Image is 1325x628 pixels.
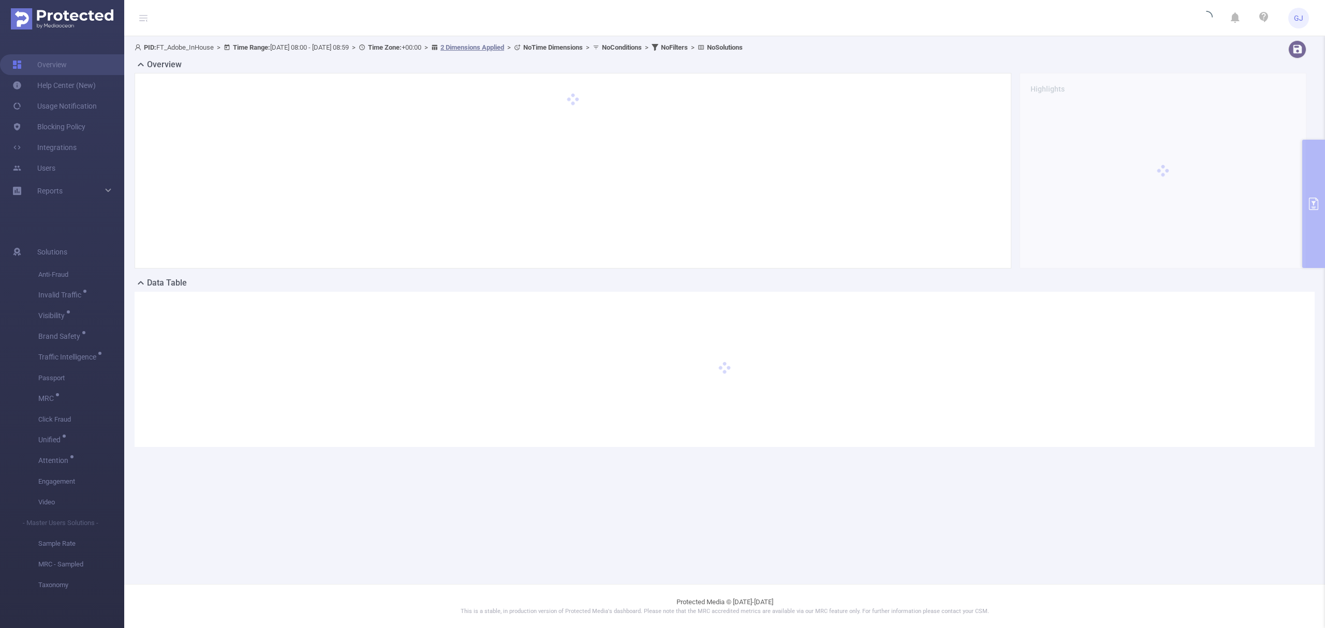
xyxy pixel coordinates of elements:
[707,43,743,51] b: No Solutions
[135,44,144,51] i: icon: user
[12,158,55,178] a: Users
[661,43,688,51] b: No Filters
[38,409,124,430] span: Click Fraud
[38,333,84,340] span: Brand Safety
[37,181,63,201] a: Reports
[233,43,270,51] b: Time Range:
[688,43,698,51] span: >
[150,607,1299,616] p: This is a stable, in production version of Protected Media's dashboard. Please note that the MRC ...
[642,43,652,51] span: >
[523,43,583,51] b: No Time Dimensions
[38,471,124,492] span: Engagement
[12,75,96,96] a: Help Center (New)
[38,395,57,402] span: MRC
[12,96,97,116] a: Usage Notification
[38,457,72,464] span: Attention
[504,43,514,51] span: >
[38,353,100,361] span: Traffic Intelligence
[38,554,124,575] span: MRC - Sampled
[144,43,156,51] b: PID:
[38,533,124,554] span: Sample Rate
[12,137,77,158] a: Integrations
[12,54,67,75] a: Overview
[602,43,642,51] b: No Conditions
[11,8,113,29] img: Protected Media
[1200,11,1213,25] i: icon: loading
[421,43,431,51] span: >
[38,291,85,298] span: Invalid Traffic
[38,264,124,285] span: Anti-Fraud
[147,277,187,289] h2: Data Table
[38,368,124,388] span: Passport
[38,575,124,595] span: Taxonomy
[37,242,67,262] span: Solutions
[38,312,68,319] span: Visibility
[147,58,182,71] h2: Overview
[135,43,743,51] span: FT_Adobe_InHouse [DATE] 08:00 - [DATE] 08:59 +00:00
[38,436,64,443] span: Unified
[349,43,359,51] span: >
[368,43,402,51] b: Time Zone:
[1294,8,1303,28] span: GJ
[214,43,224,51] span: >
[12,116,85,137] a: Blocking Policy
[37,187,63,195] span: Reports
[440,43,504,51] u: 2 Dimensions Applied
[38,492,124,513] span: Video
[124,584,1325,628] footer: Protected Media © [DATE]-[DATE]
[583,43,593,51] span: >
